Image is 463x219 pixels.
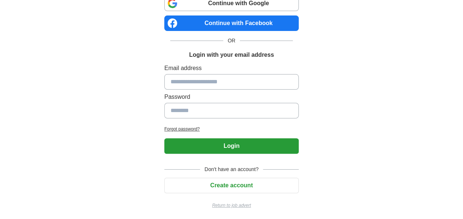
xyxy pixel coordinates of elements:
[164,64,299,73] label: Email address
[164,178,299,193] button: Create account
[164,126,299,132] a: Forgot password?
[164,138,299,154] button: Login
[164,202,299,209] a: Return to job advert
[200,166,263,173] span: Don't have an account?
[223,37,240,45] span: OR
[189,51,274,59] h1: Login with your email address
[164,93,299,101] label: Password
[164,15,299,31] a: Continue with Facebook
[164,182,299,188] a: Create account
